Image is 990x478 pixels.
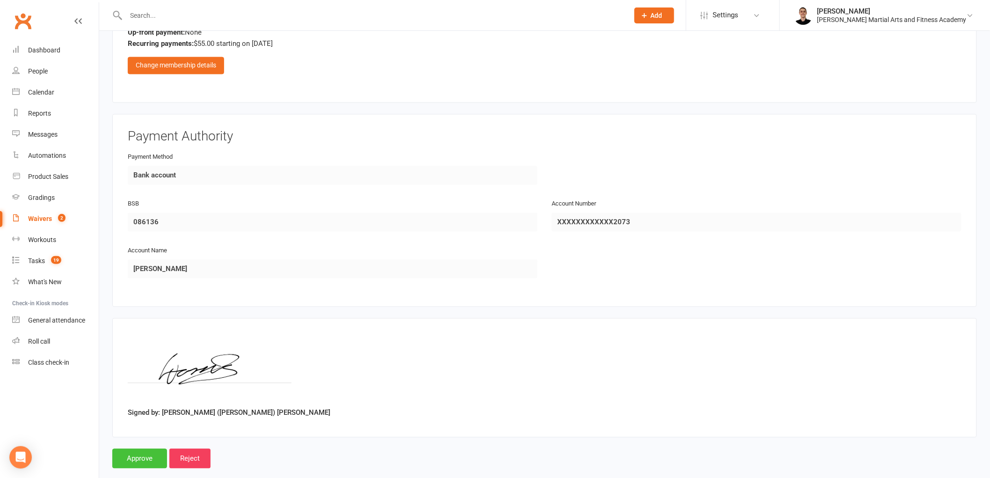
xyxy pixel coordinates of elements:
a: Reports [12,103,99,124]
div: General attendance [28,316,85,324]
img: thumb_image1729140307.png [794,6,813,25]
div: Dashboard [28,46,60,54]
input: Reject [169,449,211,469]
div: None [128,27,961,38]
a: Product Sales [12,166,99,187]
a: Calendar [12,82,99,103]
strong: Up-front payment: [128,29,185,37]
button: Add [634,7,674,23]
label: BSB [128,199,139,209]
div: [PERSON_NAME] Martial Arts and Fitness Academy [817,15,967,24]
span: Add [651,12,662,19]
div: Change membership details [128,57,224,74]
a: Roll call [12,331,99,352]
div: Reports [28,110,51,117]
h3: Payment Authority [128,130,961,144]
a: Automations [12,145,99,166]
a: Gradings [12,187,99,208]
a: What's New [12,272,99,293]
label: Account Name [128,246,167,256]
label: Account Number [552,199,596,209]
div: Automations [28,152,66,159]
div: [PERSON_NAME] [817,7,967,15]
input: Search... [123,9,622,22]
a: Tasks 19 [12,250,99,272]
div: Messages [28,131,58,138]
a: Class kiosk mode [12,352,99,373]
img: image1757491841.png [128,334,291,404]
div: Gradings [28,194,55,201]
div: Tasks [28,257,45,265]
div: Calendar [28,88,54,96]
div: Workouts [28,236,56,243]
div: What's New [28,278,62,286]
a: Messages [12,124,99,145]
a: General attendance kiosk mode [12,310,99,331]
span: 19 [51,256,61,264]
a: Clubworx [11,9,35,33]
strong: Recurring payments: [128,40,194,48]
a: Dashboard [12,40,99,61]
div: Open Intercom Messenger [9,446,32,469]
div: People [28,67,48,75]
a: Waivers 2 [12,208,99,229]
div: Waivers [28,215,52,222]
span: 2 [58,214,66,222]
a: People [12,61,99,82]
div: Roll call [28,338,50,345]
label: Signed by: [PERSON_NAME] ([PERSON_NAME]) [PERSON_NAME] [128,407,330,419]
label: Payment Method [128,153,173,162]
input: Approve [112,449,167,469]
div: $55.00 starting on [DATE] [128,38,961,50]
span: Settings [713,5,738,26]
div: Product Sales [28,173,68,180]
div: Class check-in [28,359,69,366]
a: Workouts [12,229,99,250]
